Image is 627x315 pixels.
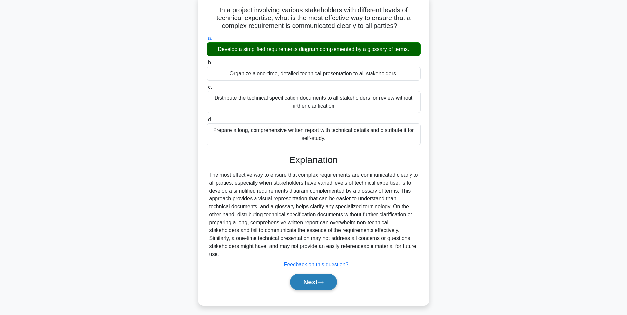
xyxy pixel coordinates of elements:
[208,84,212,90] span: c.
[209,171,418,258] div: The most effective way to ensure that complex requirements are communicated clearly to all partie...
[290,274,337,290] button: Next
[211,155,417,166] h3: Explanation
[207,67,421,81] div: Organize a one-time, detailed technical presentation to all stakeholders.
[206,6,421,30] h5: In a project involving various stakeholders with different levels of technical expertise, what is...
[208,35,212,41] span: a.
[284,262,349,267] a: Feedback on this question?
[207,123,421,145] div: Prepare a long, comprehensive written report with technical details and distribute it for self-st...
[208,117,212,122] span: d.
[207,42,421,56] div: Develop a simplified requirements diagram complemented by a glossary of terms.
[207,91,421,113] div: Distribute the technical specification documents to all stakeholders for review without further c...
[208,60,212,65] span: b.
